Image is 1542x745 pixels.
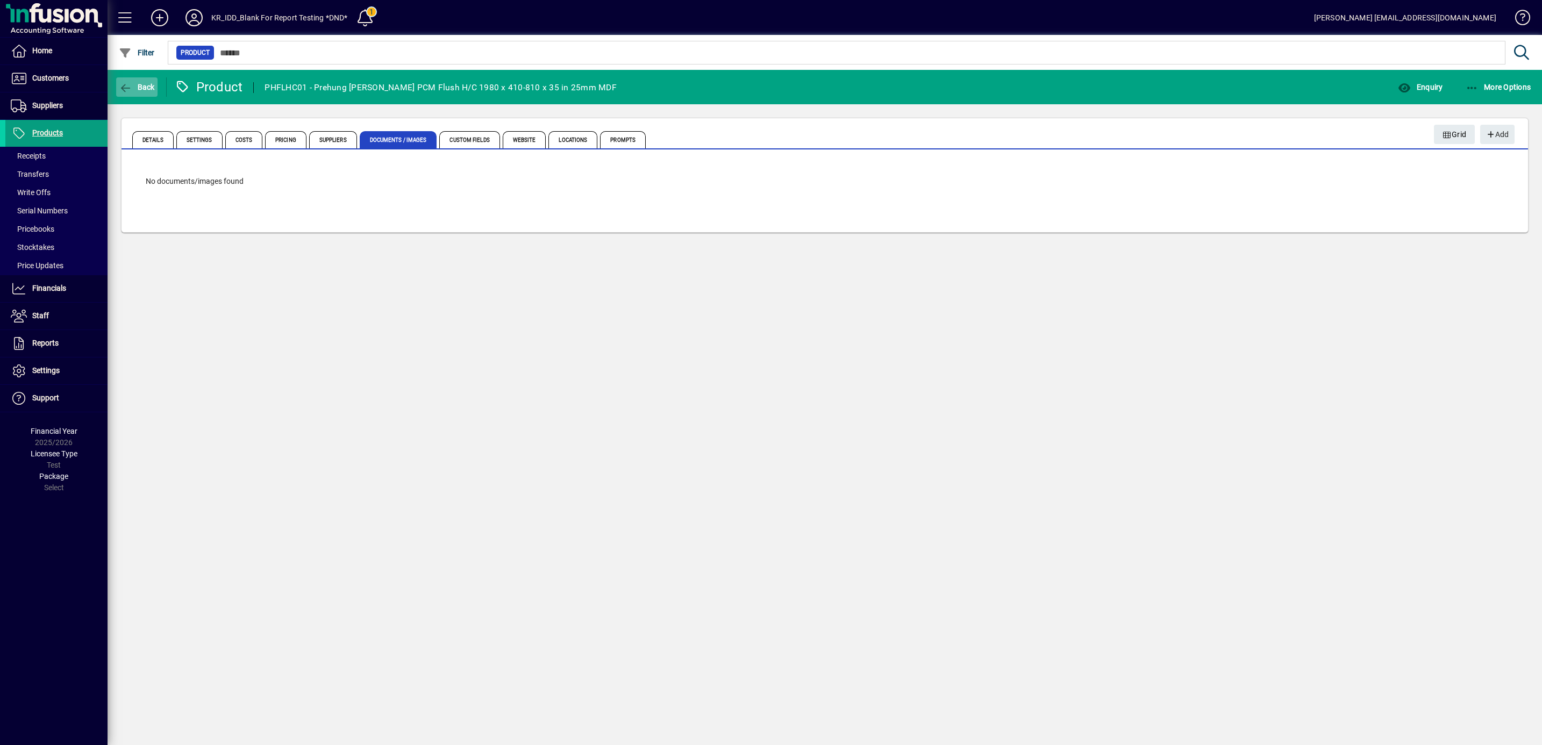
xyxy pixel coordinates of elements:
[119,83,155,91] span: Back
[176,131,223,148] span: Settings
[1463,77,1534,97] button: More Options
[175,78,243,96] div: Product
[135,165,1515,198] div: No documents/images found
[5,357,108,384] a: Settings
[11,188,51,197] span: Write Offs
[1395,77,1445,97] button: Enquiry
[225,131,263,148] span: Costs
[265,131,306,148] span: Pricing
[503,131,546,148] span: Website
[116,77,158,97] button: Back
[1480,125,1515,144] button: Add
[11,152,46,160] span: Receipts
[5,202,108,220] a: Serial Numbers
[5,220,108,238] a: Pricebooks
[5,183,108,202] a: Write Offs
[116,43,158,62] button: Filter
[31,427,77,435] span: Financial Year
[32,284,66,292] span: Financials
[32,74,69,82] span: Customers
[1466,83,1531,91] span: More Options
[600,131,646,148] span: Prompts
[5,303,108,329] a: Staff
[5,147,108,165] a: Receipts
[32,101,63,110] span: Suppliers
[1434,125,1475,144] button: Grid
[32,46,52,55] span: Home
[1314,9,1496,26] div: [PERSON_NAME] [EMAIL_ADDRESS][DOMAIN_NAME]
[31,449,77,458] span: Licensee Type
[5,275,108,302] a: Financials
[32,366,60,375] span: Settings
[5,330,108,357] a: Reports
[32,311,49,320] span: Staff
[108,77,167,97] app-page-header-button: Back
[5,238,108,256] a: Stocktakes
[11,225,54,233] span: Pricebooks
[142,8,177,27] button: Add
[5,256,108,275] a: Price Updates
[11,206,68,215] span: Serial Numbers
[265,79,617,96] div: PHFLHC01 - Prehung [PERSON_NAME] PCM Flush H/C 1980 x 410-810 x 35 in 25mm MDF
[11,170,49,178] span: Transfers
[5,165,108,183] a: Transfers
[39,472,68,481] span: Package
[5,65,108,92] a: Customers
[1507,2,1529,37] a: Knowledge Base
[32,128,63,137] span: Products
[5,38,108,65] a: Home
[177,8,211,27] button: Profile
[32,339,59,347] span: Reports
[548,131,597,148] span: Locations
[211,9,347,26] div: KR_IDD_Blank For Report Testing *DND*
[11,243,54,252] span: Stocktakes
[360,131,437,148] span: Documents / Images
[181,47,210,58] span: Product
[5,385,108,412] a: Support
[119,48,155,57] span: Filter
[11,261,63,270] span: Price Updates
[1443,126,1467,144] span: Grid
[309,131,357,148] span: Suppliers
[1398,83,1443,91] span: Enquiry
[32,393,59,402] span: Support
[1486,126,1509,144] span: Add
[439,131,499,148] span: Custom Fields
[5,92,108,119] a: Suppliers
[132,131,174,148] span: Details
